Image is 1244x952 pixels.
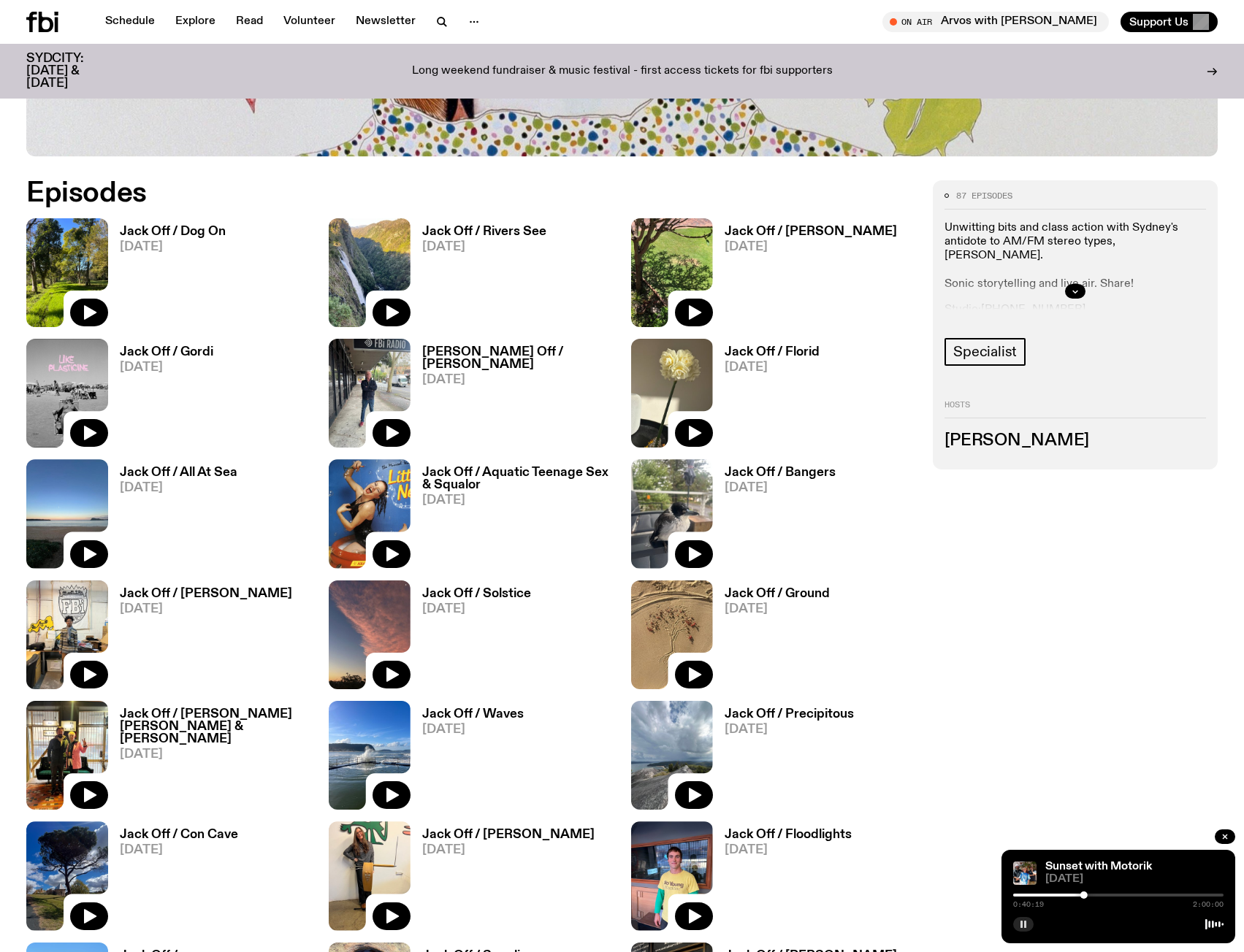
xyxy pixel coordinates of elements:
[882,12,1109,32] button: On AirArvos with [PERSON_NAME]
[120,226,226,238] h3: Jack Off / Dog On
[411,708,524,810] a: Jack Off / Waves[DATE]
[713,708,854,810] a: Jack Off / Precipitous[DATE]
[329,821,411,930] img: Carolina Stands smiing behind her Moog Theremin
[120,346,213,358] h3: Jack Off / Gordi
[725,241,897,253] span: [DATE]
[411,467,614,568] a: Jack Off / Aquatic Teenage Sex & Squalor[DATE]
[26,180,814,207] h2: Episodes
[422,241,546,253] span: [DATE]
[945,401,1206,418] h2: Hosts
[108,226,226,327] a: Jack Off / Dog On[DATE]
[329,459,411,568] img: Album cover of Little Nell sitting in a kiddie pool wearing a swimsuit
[422,494,614,507] span: [DATE]
[1013,861,1037,885] img: Andrew, Reenie, and Pat stand in a row, smiling at the camera, in dappled light with a vine leafe...
[167,12,224,32] a: Explore
[1013,901,1044,908] span: 0:40:19
[422,346,614,371] h3: [PERSON_NAME] Off / [PERSON_NAME]
[108,588,292,689] a: Jack Off / [PERSON_NAME][DATE]
[412,65,833,78] p: Long weekend fundraiser & music festival - first access tickets for fbi supporters
[422,708,524,721] h3: Jack Off / Waves
[725,482,836,494] span: [DATE]
[411,346,614,448] a: [PERSON_NAME] Off / [PERSON_NAME][DATE]
[945,338,1026,366] a: Specialist
[411,829,595,930] a: Jack Off / [PERSON_NAME][DATE]
[227,12,272,32] a: Read
[1045,861,1152,872] a: Sunset with Motorik
[725,603,830,615] span: [DATE]
[1045,874,1224,885] span: [DATE]
[1129,15,1188,28] span: Support Us
[120,361,213,374] span: [DATE]
[725,467,836,479] h3: Jack Off / Bangers
[725,723,854,736] span: [DATE]
[422,829,595,841] h3: Jack Off / [PERSON_NAME]
[275,12,344,32] a: Volunteer
[120,844,238,856] span: [DATE]
[422,374,614,386] span: [DATE]
[725,844,852,856] span: [DATE]
[108,829,238,930] a: Jack Off / Con Cave[DATE]
[120,482,237,494] span: [DATE]
[725,361,820,374] span: [DATE]
[120,241,226,253] span: [DATE]
[953,344,1017,360] span: Specialist
[422,603,531,615] span: [DATE]
[96,12,164,32] a: Schedule
[422,844,595,856] span: [DATE]
[422,588,531,600] h3: Jack Off / Solstice
[120,748,311,761] span: [DATE]
[725,588,830,600] h3: Jack Off / Ground
[422,467,614,491] h3: Jack Off / Aquatic Teenage Sex & Squalor
[422,723,524,736] span: [DATE]
[120,708,311,745] h3: Jack Off / [PERSON_NAME] [PERSON_NAME] & [PERSON_NAME]
[713,346,820,448] a: Jack Off / Florid[DATE]
[725,226,897,238] h3: Jack Off / [PERSON_NAME]
[725,346,820,358] h3: Jack Off / Florid
[108,708,311,810] a: Jack Off / [PERSON_NAME] [PERSON_NAME] & [PERSON_NAME][DATE]
[108,346,213,448] a: Jack Off / Gordi[DATE]
[713,226,897,327] a: Jack Off / [PERSON_NAME][DATE]
[1193,901,1224,908] span: 2:00:00
[422,226,546,238] h3: Jack Off / Rivers See
[120,467,237,479] h3: Jack Off / All At Sea
[725,829,852,841] h3: Jack Off / Floodlights
[120,603,292,615] span: [DATE]
[329,339,411,448] img: Charlie Owen standing in front of the fbi radio station
[945,433,1206,449] h3: [PERSON_NAME]
[631,821,713,930] img: Louis Parsons from Floodlights standing in the fbi studio. He smiles and is wearing a yellow and ...
[1121,12,1218,32] button: Support Us
[26,701,108,810] img: Film Director Georgi M. Unkovski & Sydney Film Festival CEO Frances Wallace in the FBi studio
[120,588,292,600] h3: Jack Off / [PERSON_NAME]
[945,221,1206,291] p: Unwitting bits and class action with Sydney's antidote to AM/FM stereo types, [PERSON_NAME]. Soni...
[956,192,1012,200] span: 87 episodes
[713,588,830,689] a: Jack Off / Ground[DATE]
[120,829,238,841] h3: Jack Off / Con Cave
[411,226,546,327] a: Jack Off / Rivers See[DATE]
[725,708,854,721] h3: Jack Off / Precipitous
[411,588,531,689] a: Jack Off / Solstice[DATE]
[713,829,852,930] a: Jack Off / Floodlights[DATE]
[347,12,424,32] a: Newsletter
[108,467,237,568] a: Jack Off / All At Sea[DATE]
[713,467,836,568] a: Jack Off / Bangers[DATE]
[26,53,120,90] h3: SYDCITY: [DATE] & [DATE]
